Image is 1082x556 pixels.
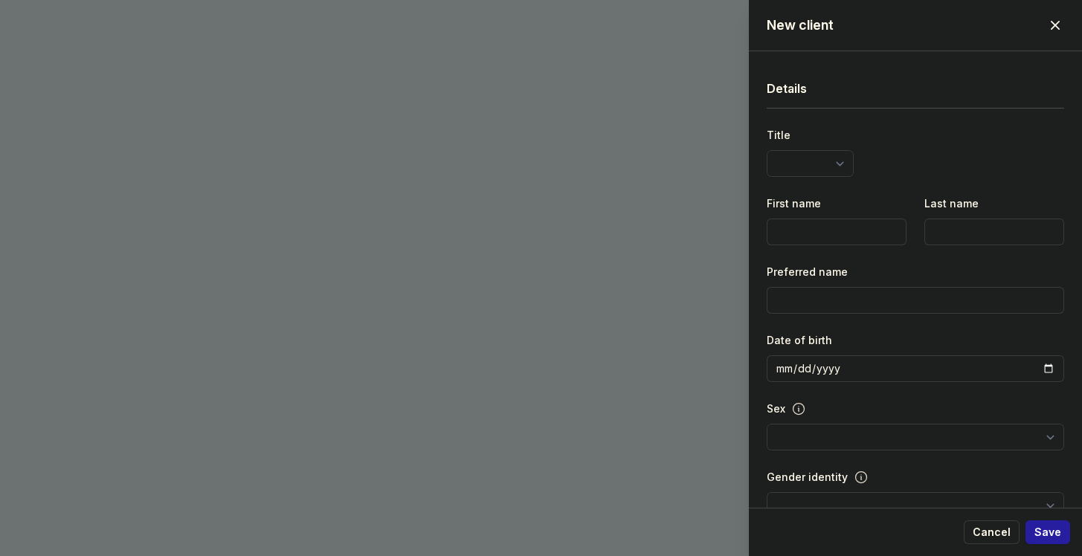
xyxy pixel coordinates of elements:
div: Preferred name [767,263,1064,281]
span: Save [1034,523,1061,541]
button: Cancel [964,520,1020,544]
div: Title [767,126,854,144]
div: Last name [924,195,1064,213]
div: Date of birth [767,332,1064,349]
span: Cancel [973,523,1011,541]
button: Save [1025,520,1070,544]
h2: New client [767,16,834,34]
div: Sex [767,400,785,418]
div: Gender identity [767,468,848,486]
h1: Details [767,78,1064,99]
div: First name [767,195,907,213]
